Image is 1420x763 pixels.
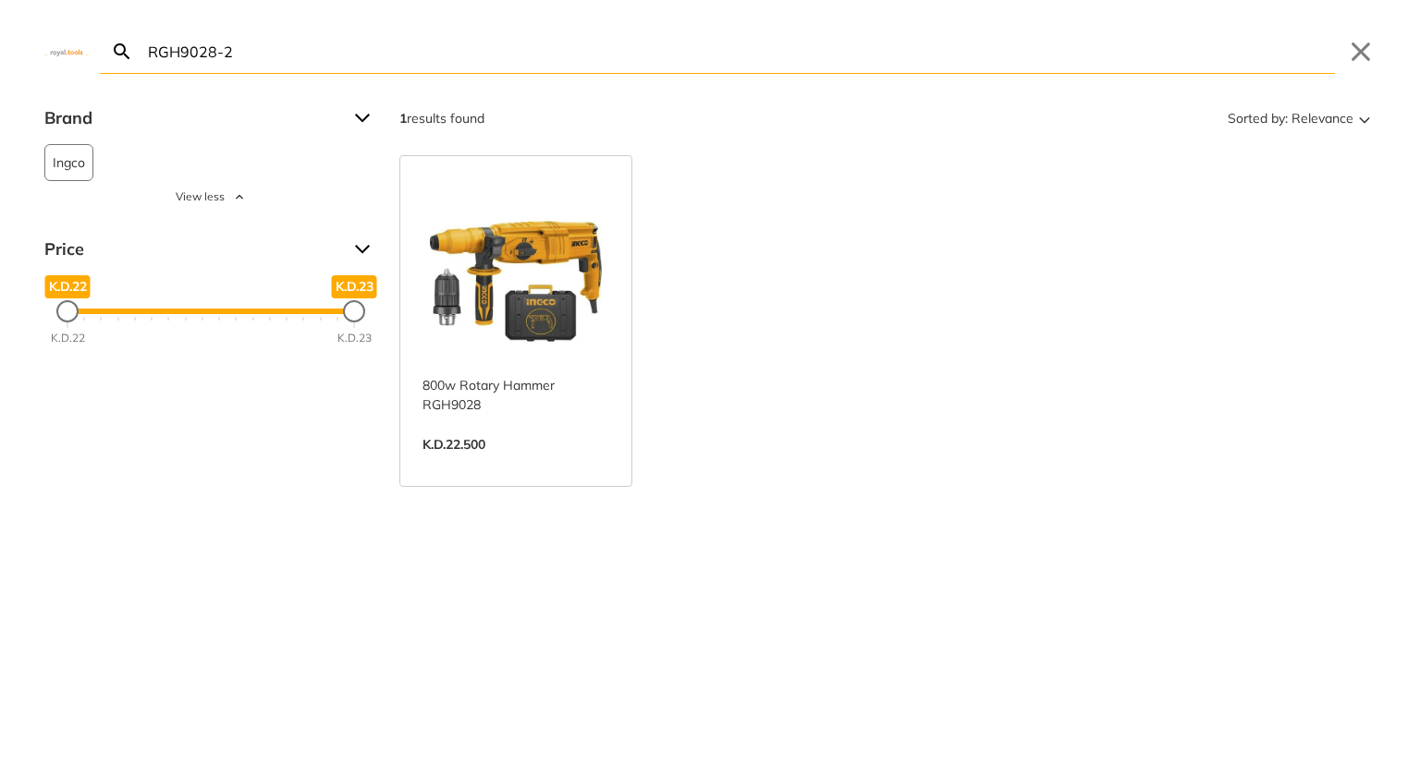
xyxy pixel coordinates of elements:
[144,30,1335,73] input: Search…
[44,188,377,205] button: View less
[44,235,340,264] span: Price
[56,300,79,322] div: Minimum Price
[1291,103,1353,133] span: Relevance
[44,144,93,181] button: Ingco
[51,330,85,346] div: K.D.22
[1346,37,1376,67] button: Close
[53,145,85,180] span: Ingco
[44,47,89,55] img: Close
[44,103,340,133] span: Brand
[1353,107,1376,129] svg: Sort
[337,330,372,346] div: K.D.23
[399,110,407,127] strong: 1
[399,103,484,133] div: results found
[176,188,225,205] span: View less
[111,41,133,63] svg: Search
[343,300,365,322] div: Maximum Price
[1224,103,1376,133] button: Sorted by:Relevance Sort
